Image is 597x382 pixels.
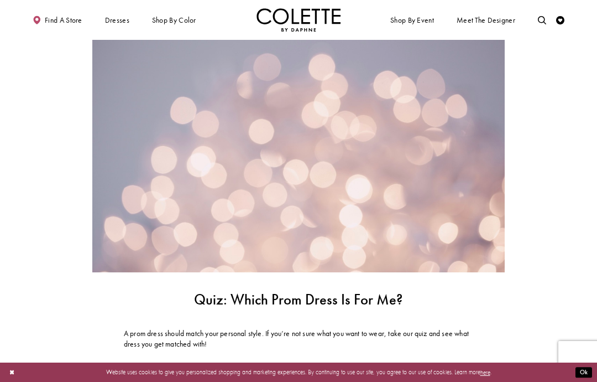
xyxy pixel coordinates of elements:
[256,8,341,32] a: Visit Home Page
[454,8,517,32] a: Meet the designer
[480,368,490,376] a: here
[124,329,469,349] span: A prom dress should match your personal style. If you’re not sure what you want to wear, take our...
[103,8,132,32] span: Dresses
[5,365,19,380] button: Close Dialog
[105,16,129,24] span: Dresses
[536,8,548,32] a: Toggle search
[575,367,592,378] button: Submit Dialog
[30,8,84,32] a: Find a store
[60,366,537,378] p: Website uses cookies to give you personalized shopping and marketing experiences. By continuing t...
[256,8,341,32] img: Colette by Daphne
[109,291,488,308] h1: Quiz: Which Prom Dress is For Me?
[390,16,434,24] span: Shop By Event
[45,16,82,24] span: Find a store
[457,16,515,24] span: Meet the designer
[554,8,567,32] a: Check Wishlist
[152,16,196,24] span: Shop by color
[388,8,436,32] span: Shop By Event
[150,8,198,32] span: Shop by color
